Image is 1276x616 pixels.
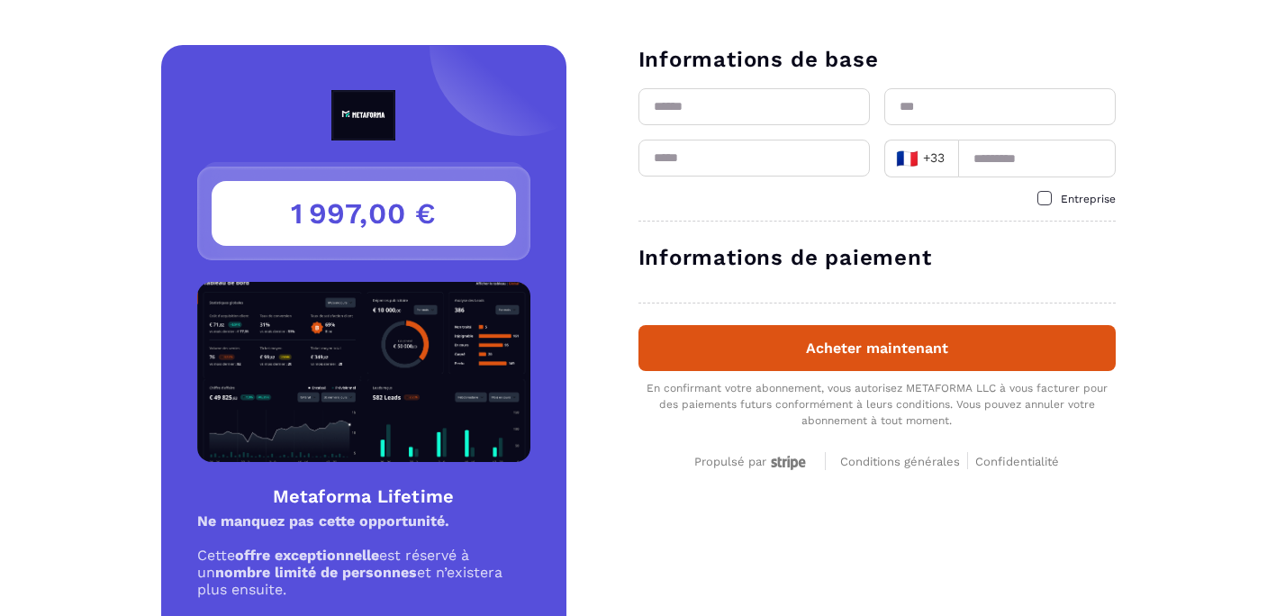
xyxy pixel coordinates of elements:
[638,380,1116,429] div: En confirmant votre abonnement, vous autorisez METAFORMA LLC à vous facturer pour des paiements f...
[197,484,530,509] h4: Metaforma Lifetime
[212,181,516,246] h3: 1 997,00 €
[840,452,968,469] a: Conditions générales
[694,455,810,470] div: Propulsé par
[975,452,1059,469] a: Confidentialité
[896,146,919,171] span: 🇫🇷
[638,243,1116,272] h3: Informations de paiement
[1061,193,1116,205] span: Entreprise
[895,146,946,171] span: +33
[197,512,449,530] strong: Ne manquez pas cette opportunité.
[197,547,530,598] p: Cette est réservé à un et n’existera plus ensuite.
[235,547,379,564] strong: offre exceptionnelle
[884,140,958,177] div: Search for option
[290,90,438,140] img: logo
[840,455,960,468] span: Conditions générales
[694,452,810,469] a: Propulsé par
[197,282,530,462] img: Product Image
[638,45,1116,74] h3: Informations de base
[638,325,1116,371] button: Acheter maintenant
[975,455,1059,468] span: Confidentialité
[215,564,417,581] strong: nombre limité de personnes
[949,145,952,172] input: Search for option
